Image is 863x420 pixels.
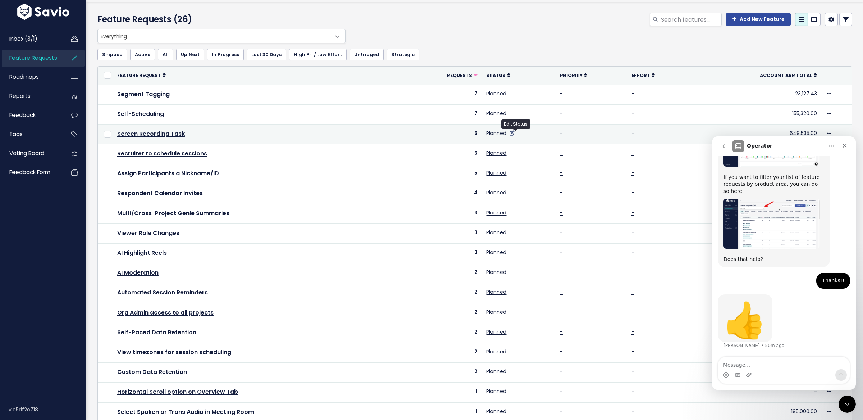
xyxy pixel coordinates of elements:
[97,29,346,43] span: Everything
[560,130,563,137] a: -
[631,308,634,316] a: -
[12,207,72,211] div: [PERSON_NAME] • 50m ago
[404,184,482,204] td: 4
[404,144,482,164] td: 6
[117,348,231,356] a: View timezones for session scheduling
[2,50,60,66] a: Feature Requests
[690,144,821,164] td: 258,000.00
[117,288,208,297] a: Automated Session Reminders
[23,236,28,241] button: Gif picker
[289,49,347,60] a: High Pri / Low Effort
[690,164,821,184] td: 261,360.00
[486,189,506,196] a: Planned
[631,388,634,395] a: -
[486,408,506,415] a: Planned
[690,223,821,243] td: -
[117,72,166,79] a: Feature Request
[631,288,634,295] a: -
[9,35,37,42] span: Inbox (3/1)
[2,88,60,104] a: Reports
[660,13,722,26] input: Search features...
[486,388,506,395] a: Planned
[404,263,482,283] td: 2
[117,72,161,78] span: Feature Request
[560,229,563,236] a: -
[560,408,563,415] a: -
[404,85,482,104] td: 7
[560,209,563,216] a: -
[560,110,563,117] a: -
[486,72,506,78] span: Status
[560,348,563,355] a: -
[123,233,135,244] button: Send a message…
[486,348,506,355] a: Planned
[117,249,167,257] a: AI Highlight Reels
[690,383,821,402] td: -
[2,31,60,47] a: Inbox (3/1)
[631,209,634,216] a: -
[9,168,50,176] span: Feedback form
[690,204,821,223] td: 65,800.00
[560,368,563,375] a: -
[404,363,482,383] td: 2
[207,49,244,60] a: In Progress
[631,328,634,335] a: -
[117,328,196,337] a: Self-Paced Data Retention
[631,249,634,256] a: -
[9,92,31,100] span: Reports
[176,49,204,60] a: Up Next
[9,111,36,119] span: Feedback
[117,110,164,118] a: Self-Scheduling
[2,126,60,143] a: Tags
[2,107,60,123] a: Feedback
[760,72,817,79] a: Account ARR Total
[486,130,506,137] a: Planned
[712,136,856,390] iframe: Intercom live chat
[631,348,634,355] a: -
[486,368,506,375] a: Planned
[6,158,138,221] div: Kareem says…
[9,149,44,157] span: Voting Board
[404,223,482,243] td: 3
[839,396,856,413] iframe: Intercom live chat
[631,72,650,78] span: Effort
[117,408,254,416] a: Select Spoken or Trans Audio in Meeting Room
[404,124,482,144] td: 6
[690,244,821,263] td: 194,999.98
[486,209,506,216] a: Planned
[6,221,138,233] textarea: Message…
[117,229,179,237] a: Viewer Role Changes
[560,388,563,395] a: -
[486,90,506,97] a: Planned
[6,158,60,206] div: thumbs up[PERSON_NAME] • 50m ago
[404,383,482,402] td: 1
[631,110,634,117] a: -
[404,204,482,223] td: 3
[117,268,159,277] a: AI Moderation
[12,167,55,201] div: thumbs up
[404,323,482,343] td: 2
[9,400,86,419] div: v.e5df2c718
[117,209,229,217] a: Multi/Cross-Project Genie Summaries
[97,13,342,26] h4: Feature Requests (26)
[6,136,138,158] div: Cristina says…
[560,308,563,316] a: -
[117,308,214,317] a: Org Admin access to all projects
[12,37,112,59] div: If you want to filter your list of feature requests by product area, you can do so here:
[15,4,71,20] img: logo-white.9d6f32f41409.svg
[690,323,821,343] td: 0.00
[560,72,583,78] span: Priority
[560,149,563,157] a: -
[560,268,563,276] a: -
[631,130,634,137] a: -
[486,328,506,335] a: Planned
[690,283,821,303] td: 116,500.00
[117,388,238,396] a: Horizontal Scroll option on Overview Tab
[486,169,506,176] a: Planned
[117,189,203,197] a: Respondent Calendar Invites
[117,90,170,98] a: Segment Tagging
[560,189,563,196] a: -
